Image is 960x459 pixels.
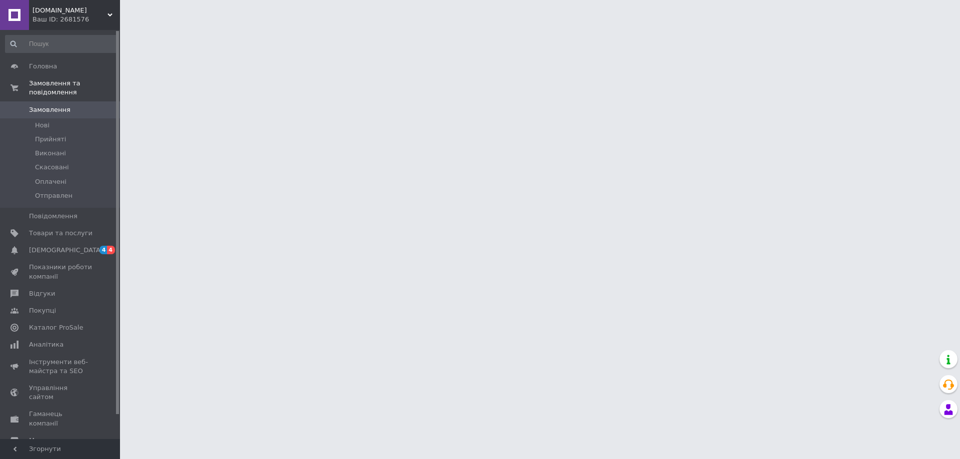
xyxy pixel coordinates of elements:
[29,289,55,298] span: Відгуки
[107,246,115,254] span: 4
[29,436,54,445] span: Маркет
[35,135,66,144] span: Прийняті
[29,79,120,97] span: Замовлення та повідомлення
[32,6,107,15] span: elektrokomfort.com.ua
[29,263,92,281] span: Показники роботи компанії
[29,229,92,238] span: Товари та послуги
[35,191,72,200] span: Отправлен
[29,410,92,428] span: Гаманець компанії
[29,212,77,221] span: Повідомлення
[29,323,83,332] span: Каталог ProSale
[29,340,63,349] span: Аналітика
[29,246,103,255] span: [DEMOGRAPHIC_DATA]
[35,149,66,158] span: Виконані
[5,35,118,53] input: Пошук
[29,306,56,315] span: Покупці
[29,105,70,114] span: Замовлення
[29,62,57,71] span: Головна
[99,246,107,254] span: 4
[32,15,120,24] div: Ваш ID: 2681576
[35,163,69,172] span: Скасовані
[29,384,92,402] span: Управління сайтом
[29,358,92,376] span: Інструменти веб-майстра та SEO
[35,177,66,186] span: Оплачені
[35,121,49,130] span: Нові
